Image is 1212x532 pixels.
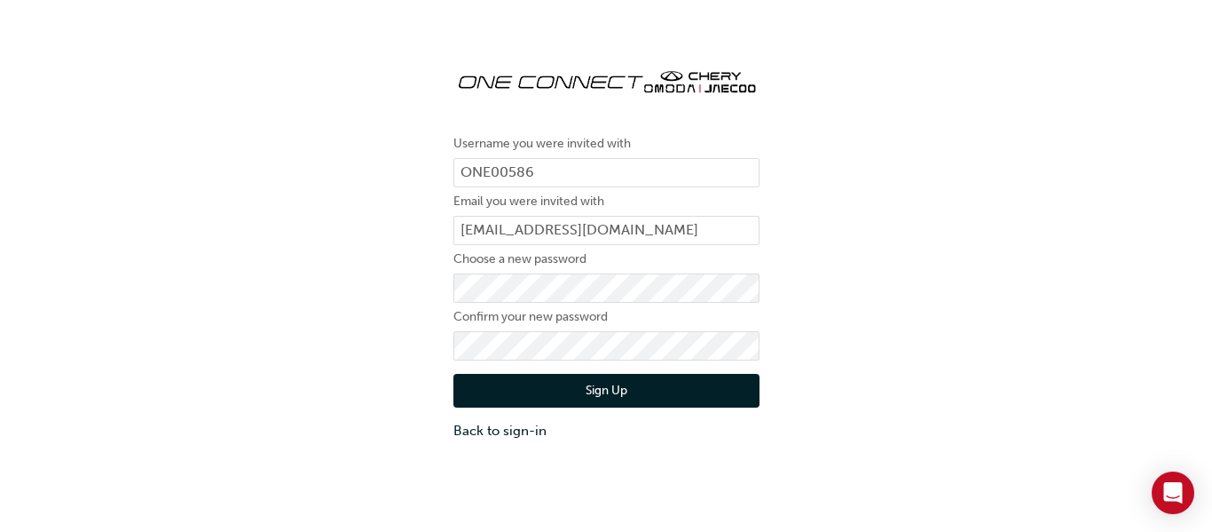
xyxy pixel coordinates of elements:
label: Email you were invited with [453,191,759,212]
input: Username [453,158,759,188]
button: Sign Up [453,374,759,408]
div: Open Intercom Messenger [1152,472,1194,514]
label: Username you were invited with [453,133,759,155]
img: oneconnect [453,53,759,107]
label: Confirm your new password [453,306,759,328]
a: Back to sign-in [453,421,759,441]
label: Choose a new password [453,249,759,270]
